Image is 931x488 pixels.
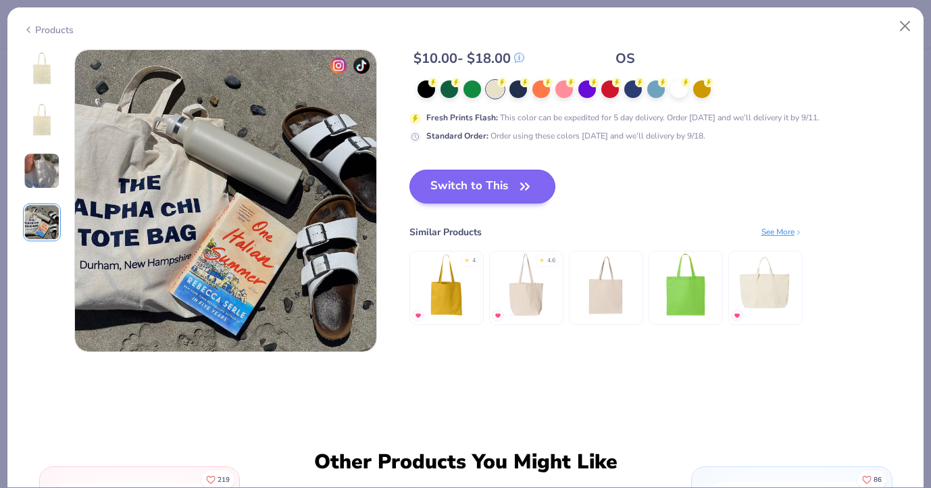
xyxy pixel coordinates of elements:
[615,50,655,67] div: OS
[733,312,741,320] img: MostFav.gif
[330,57,347,74] img: insta-icon.png
[414,312,422,320] img: MostFav.gif
[409,170,556,203] button: Switch to This
[26,103,58,136] img: Back
[892,14,918,39] button: Close
[26,52,58,84] img: Front
[733,253,797,317] img: Liberty Bags Tote with Top Zippered Closure
[426,130,488,141] strong: Standard Order :
[653,253,718,317] img: Bag Edge Canvas Grocery Tote
[23,23,74,37] div: Products
[218,477,230,483] span: 219
[574,253,638,317] img: Oad 12 Oz Tote Bag
[494,253,558,317] img: Liberty Bags Large Canvas Tote
[409,225,482,239] div: Similar Products
[464,256,470,262] div: ★
[24,153,60,189] img: User generated content
[426,130,705,142] div: Order using these colors [DATE] and we’ll delivery by 9/18.
[426,112,498,123] strong: Fresh Prints Flash :
[413,50,524,67] div: $ 10.00 - $ 18.00
[414,253,478,317] img: Liberty Bags Madison Basic Tote
[761,226,803,238] div: See More
[547,256,555,266] div: 4.6
[24,204,60,241] img: User generated content
[874,477,882,483] span: 86
[75,50,376,351] img: e56e6b6f-ec50-4a1d-a84c-debab4014aeb
[353,57,370,74] img: tiktok-icon.png
[305,450,626,474] div: Other Products You Might Like
[539,256,545,262] div: ★
[494,312,502,320] img: MostFav.gif
[472,256,476,266] div: 4
[426,112,820,124] div: This color can be expedited for 5 day delivery. Order [DATE] and we’ll delivery it by 9/11.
